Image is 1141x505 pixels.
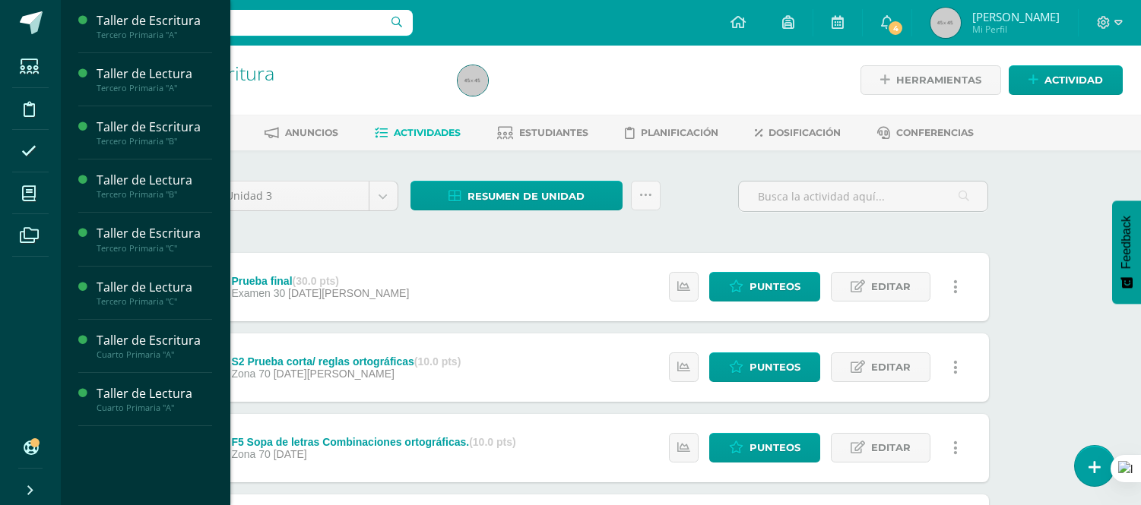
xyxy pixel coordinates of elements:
[231,287,285,299] span: Examen 30
[97,225,212,242] div: Taller de Escritura
[467,182,585,210] span: Resumen de unidad
[226,181,357,210] span: Unidad 3
[71,10,413,36] input: Busca un usuario...
[769,127,841,138] span: Dosificación
[972,9,1060,24] span: [PERSON_NAME]
[97,83,212,93] div: Tercero Primaria "A"
[972,23,1060,36] span: Mi Perfil
[97,225,212,253] a: Taller de EscrituraTercero Primaria "C"
[375,121,461,145] a: Actividades
[97,279,212,296] div: Taller de Lectura
[231,275,409,287] div: Prueba final
[97,279,212,307] a: Taller de LecturaTercero Primaria "C"
[97,402,212,413] div: Cuarto Primaria "A"
[97,172,212,200] a: Taller de LecturaTercero Primaria "B"
[293,275,339,287] strong: (30.0 pts)
[1009,65,1123,95] a: Actividad
[709,272,820,301] a: Punteos
[97,385,212,413] a: Taller de LecturaCuarto Primaria "A"
[625,121,718,145] a: Planificación
[1112,200,1141,304] button: Feedback - Mostrar encuesta
[97,65,212,93] a: Taller de LecturaTercero Primaria "A"
[861,65,1001,95] a: Herramientas
[871,273,911,301] span: Editar
[274,368,395,380] span: [DATE][PERSON_NAME]
[97,385,212,402] div: Taller de Lectura
[97,30,212,40] div: Tercero Primaria "A"
[755,121,841,145] a: Dosificación
[97,189,212,200] div: Tercero Primaria "B"
[709,433,820,462] a: Punteos
[410,181,623,210] a: Resumen de unidad
[497,121,588,145] a: Estudiantes
[97,118,212,136] div: Taller de Escritura
[739,181,987,211] input: Busca la actividad aquí...
[641,127,718,138] span: Planificación
[877,121,974,145] a: Conferencias
[469,436,515,448] strong: (10.0 pts)
[519,127,588,138] span: Estudiantes
[231,355,461,368] div: S2 Prueba corta/ reglas ortográficas
[458,65,488,96] img: 45x45
[231,368,270,380] span: Zona 70
[750,434,800,462] span: Punteos
[288,287,409,299] span: [DATE][PERSON_NAME]
[97,332,212,360] a: Taller de EscrituraCuarto Primaria "A"
[1120,216,1133,269] span: Feedback
[97,12,212,40] a: Taller de EscrituraTercero Primaria "A"
[119,62,439,84] h1: Taller de Escritura
[750,353,800,381] span: Punteos
[97,332,212,349] div: Taller de Escritura
[750,273,800,301] span: Punteos
[231,436,515,448] div: F5 Sopa de letras Combinaciones ortográficas.
[896,66,981,94] span: Herramientas
[97,349,212,360] div: Cuarto Primaria "A"
[265,121,338,145] a: Anuncios
[97,172,212,189] div: Taller de Lectura
[1044,66,1103,94] span: Actividad
[214,181,398,210] a: Unidad 3
[896,127,974,138] span: Conferencias
[97,243,212,254] div: Tercero Primaria "C"
[871,353,911,381] span: Editar
[709,352,820,382] a: Punteos
[231,448,270,460] span: Zona 70
[274,448,307,460] span: [DATE]
[97,12,212,30] div: Taller de Escritura
[394,127,461,138] span: Actividades
[285,127,338,138] span: Anuncios
[97,296,212,307] div: Tercero Primaria "C"
[97,118,212,147] a: Taller de EscrituraTercero Primaria "B"
[119,84,439,98] div: Tercero Primaria 'A'
[97,65,212,83] div: Taller de Lectura
[887,20,904,36] span: 4
[414,355,461,368] strong: (10.0 pts)
[97,136,212,147] div: Tercero Primaria "B"
[871,434,911,462] span: Editar
[930,8,961,38] img: 45x45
